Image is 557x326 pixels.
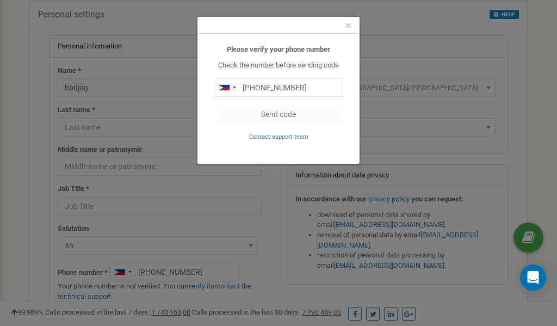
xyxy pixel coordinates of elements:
[249,132,308,140] a: Contact support team
[214,79,239,96] div: Telephone country code
[214,60,343,71] p: Check the number before sending code
[214,78,343,97] input: 0905 123 4567
[227,45,330,53] b: Please verify your phone number
[520,265,546,291] div: Open Intercom Messenger
[345,19,351,32] span: ×
[214,105,343,124] button: Send code
[345,20,351,32] button: Close
[249,133,308,140] small: Contact support team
